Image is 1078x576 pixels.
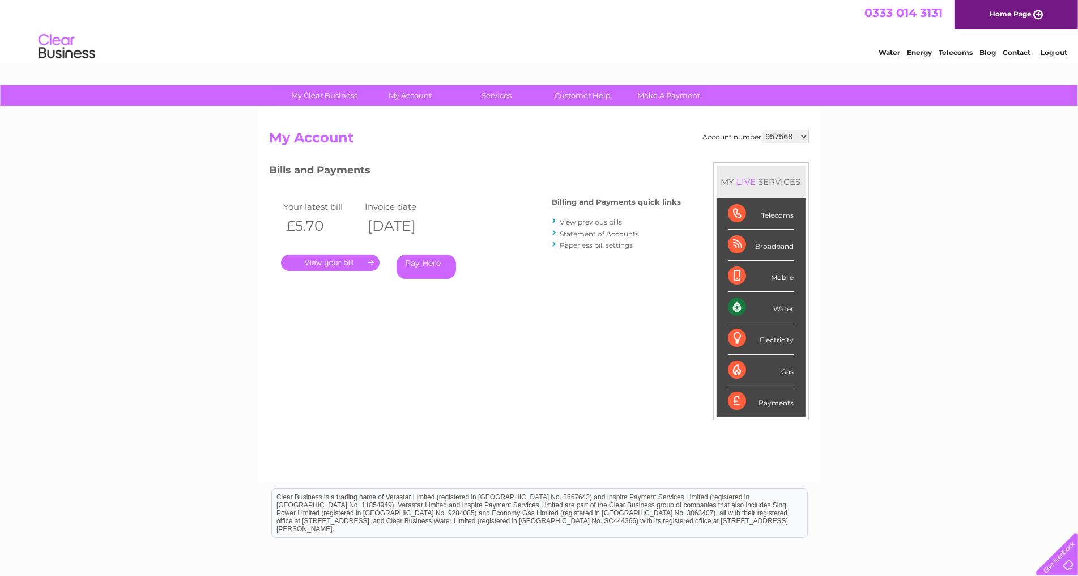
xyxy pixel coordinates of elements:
[364,85,457,106] a: My Account
[278,85,371,106] a: My Clear Business
[717,166,806,198] div: MY SERVICES
[560,230,640,238] a: Statement of Accounts
[728,198,794,230] div: Telecoms
[728,261,794,292] div: Mobile
[536,85,629,106] a: Customer Help
[281,214,363,238] th: £5.70
[281,199,363,214] td: Your latest bill
[728,386,794,417] div: Payments
[362,214,444,238] th: [DATE]
[552,198,681,206] h4: Billing and Payments quick links
[281,255,380,271] a: .
[622,85,715,106] a: Make A Payment
[270,130,809,151] h2: My Account
[939,48,973,57] a: Telecoms
[728,230,794,261] div: Broadband
[703,130,809,143] div: Account number
[864,6,943,20] a: 0333 014 3131
[735,176,759,187] div: LIVE
[560,218,623,226] a: View previous bills
[397,255,456,279] a: Pay Here
[272,6,807,55] div: Clear Business is a trading name of Verastar Limited (registered in [GEOGRAPHIC_DATA] No. 3667643...
[907,48,932,57] a: Energy
[38,29,96,64] img: logo.png
[979,48,996,57] a: Blog
[1041,48,1067,57] a: Log out
[728,323,794,354] div: Electricity
[270,162,681,182] h3: Bills and Payments
[450,85,543,106] a: Services
[1003,48,1030,57] a: Contact
[560,241,633,249] a: Paperless bill settings
[728,355,794,386] div: Gas
[728,292,794,323] div: Water
[362,199,444,214] td: Invoice date
[879,48,900,57] a: Water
